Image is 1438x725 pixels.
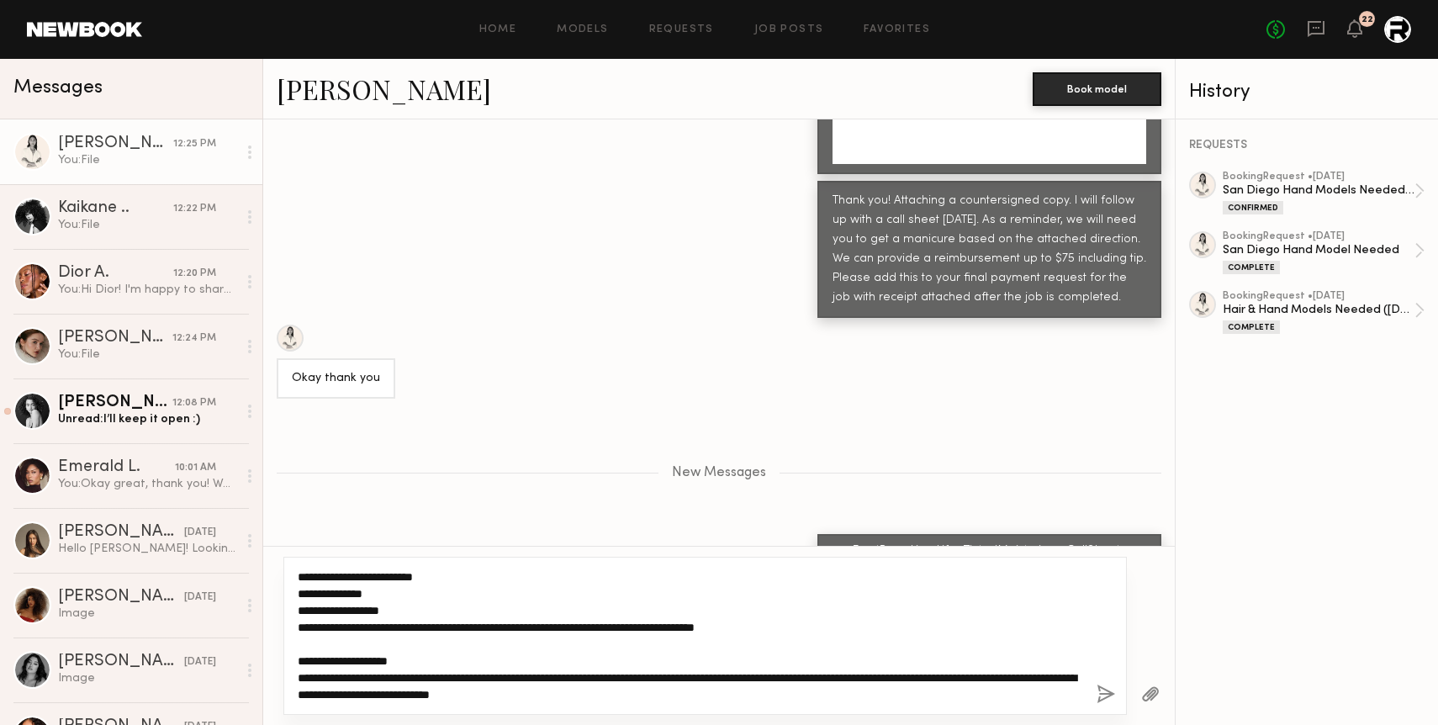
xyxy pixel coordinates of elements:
[1223,231,1414,242] div: booking Request • [DATE]
[58,152,237,168] div: You: File
[649,24,714,35] a: Requests
[58,589,184,606] div: [PERSON_NAME]
[58,200,173,217] div: Kaikane ..
[557,24,608,35] a: Models
[58,670,237,686] div: Image
[58,217,237,233] div: You: File
[1223,242,1414,258] div: San Diego Hand Model Needed
[1223,183,1414,198] div: San Diego Hand Models Needed (9/4)
[173,136,216,152] div: 12:25 PM
[58,394,172,411] div: [PERSON_NAME]
[13,78,103,98] span: Messages
[58,282,237,298] div: You: Hi Dior! I'm happy to share our call sheet for the shoot [DATE][DATE] attached. This has als...
[184,525,216,541] div: [DATE]
[175,460,216,476] div: 10:01 AM
[1189,140,1425,151] div: REQUESTS
[1223,302,1414,318] div: Hair & Hand Models Needed ([DATE])
[184,654,216,670] div: [DATE]
[1223,261,1280,274] div: Complete
[172,395,216,411] div: 12:08 PM
[173,201,216,217] div: 12:22 PM
[672,466,766,480] span: New Messages
[58,606,237,622] div: Image
[58,541,237,557] div: Hello [PERSON_NAME]! Looking forward to hearing back from you [EMAIL_ADDRESS][DOMAIN_NAME] Thanks 🙏🏼
[864,24,930,35] a: Favorites
[833,192,1146,308] div: Thank you! Attaching a countersigned copy. I will follow up with a call sheet [DATE]. As a remind...
[1361,15,1373,24] div: 22
[833,545,1151,568] a: FrontRow_LimeLife_TintedMoisturizer_CallSheet - MODEL DAY CALL SHEET.pdf133.18 KBClick to download
[58,476,237,492] div: You: Okay great, thank you! We're just waiting for approvals, but will get back to you asap!
[1223,291,1425,334] a: bookingRequest •[DATE]Hair & Hand Models Needed ([DATE])Complete
[1223,172,1414,183] div: booking Request • [DATE]
[58,654,184,670] div: [PERSON_NAME]
[1033,72,1161,106] button: Book model
[853,545,1151,557] div: FrontRow_LimeLife_TintedMoisturizer_CallSheet - MODEL DAY CALL SHEET
[1223,291,1414,302] div: booking Request • [DATE]
[184,590,216,606] div: [DATE]
[58,135,173,152] div: [PERSON_NAME]
[479,24,517,35] a: Home
[277,71,491,107] a: [PERSON_NAME]
[58,347,237,362] div: You: File
[1223,201,1283,214] div: Confirmed
[1189,82,1425,102] div: History
[58,411,237,427] div: Unread: I’ll keep it open :)
[1223,231,1425,274] a: bookingRequest •[DATE]San Diego Hand Model NeededComplete
[1223,320,1280,334] div: Complete
[1033,81,1161,95] a: Book model
[58,524,184,541] div: [PERSON_NAME]
[754,24,824,35] a: Job Posts
[58,330,172,347] div: [PERSON_NAME]
[58,265,173,282] div: Dior A.
[173,266,216,282] div: 12:20 PM
[58,459,175,476] div: Emerald L.
[172,331,216,347] div: 12:24 PM
[1223,172,1425,214] a: bookingRequest •[DATE]San Diego Hand Models Needed (9/4)Confirmed
[292,369,380,389] div: Okay thank you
